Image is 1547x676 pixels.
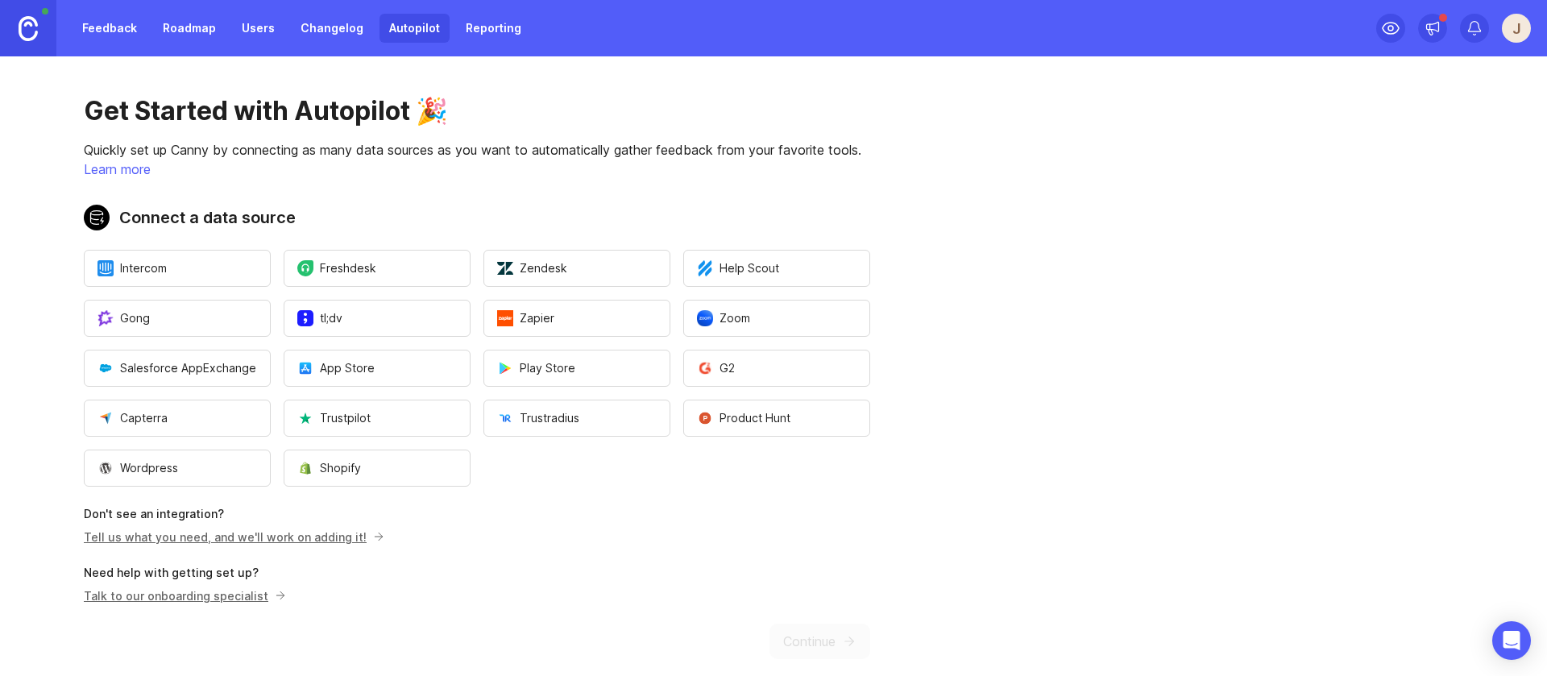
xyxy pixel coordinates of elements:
button: Open a modal to start the flow of installing Salesforce AppExchange. [84,350,271,387]
button: Open a modal to start the flow of installing Help Scout. [683,250,870,287]
span: G2 [697,360,735,376]
button: Open a modal to start the flow of installing Trustradius. [483,400,670,437]
span: App Store [297,360,375,376]
span: Intercom [97,260,167,276]
button: Open a modal to start the flow of installing Product Hunt. [683,400,870,437]
a: Autopilot [379,14,450,43]
button: Open a modal to start the flow of installing G2. [683,350,870,387]
p: Quickly set up Canny by connecting as many data sources as you want to automatically gather feedb... [84,140,870,160]
button: Open a modal to start the flow of installing Intercom. [84,250,271,287]
button: Open a modal to start the flow of installing App Store. [284,350,471,387]
button: Open a modal to start the flow of installing Wordpress. [84,450,271,487]
button: Open a modal to start the flow of installing tl;dv. [284,300,471,337]
a: Learn more [84,161,151,177]
a: Changelog [291,14,373,43]
span: Trustradius [497,410,579,426]
span: Salesforce AppExchange [97,360,256,376]
button: Open a modal to start the flow of installing Trustpilot. [284,400,471,437]
span: Capterra [97,410,168,426]
span: Play Store [497,360,575,376]
span: Zendesk [497,260,567,276]
a: Tell us what you need, and we'll work on adding it! [84,530,379,544]
a: Reporting [456,14,531,43]
button: Open a modal to start the flow of installing Capterra. [84,400,271,437]
h1: Get Started with Autopilot 🎉 [84,95,870,127]
a: Feedback [73,14,147,43]
button: Open a modal to start the flow of installing Gong. [84,300,271,337]
span: Freshdesk [297,260,376,276]
button: Open a modal to start the flow of installing Zapier. [483,300,670,337]
div: Open Intercom Messenger [1492,621,1531,660]
span: Help Scout [697,260,779,276]
button: Open a modal to start the flow of installing Zendesk. [483,250,670,287]
span: Trustpilot [297,410,371,426]
button: Open a modal to start the flow of installing Shopify. [284,450,471,487]
span: Product Hunt [697,410,790,426]
span: Shopify [297,460,361,476]
span: Gong [97,310,150,326]
span: Wordpress [97,460,178,476]
button: Open a modal to start the flow of installing Play Store. [483,350,670,387]
img: Canny Home [19,16,38,41]
button: Talk to our onboarding specialist [84,587,287,604]
p: Don't see an integration? [84,506,870,522]
span: Zoom [697,310,750,326]
a: Users [232,14,284,43]
button: J [1502,14,1531,43]
p: Talk to our onboarding specialist [84,587,281,604]
span: tl;dv [297,310,342,326]
span: Zapier [497,310,554,326]
h2: Connect a data source [84,205,870,230]
p: Need help with getting set up? [84,565,870,581]
a: Roadmap [153,14,226,43]
button: Open a modal to start the flow of installing Zoom. [683,300,870,337]
button: Open a modal to start the flow of installing Freshdesk. [284,250,471,287]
